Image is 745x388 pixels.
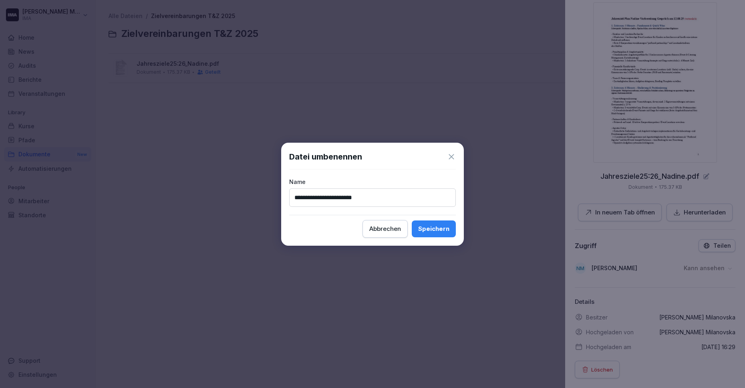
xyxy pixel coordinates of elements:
div: Abbrechen [369,224,401,233]
h1: Datei umbenennen [289,151,362,163]
button: Speichern [412,220,456,237]
p: Name [289,178,456,186]
div: Speichern [418,224,449,233]
button: Abbrechen [362,220,408,238]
